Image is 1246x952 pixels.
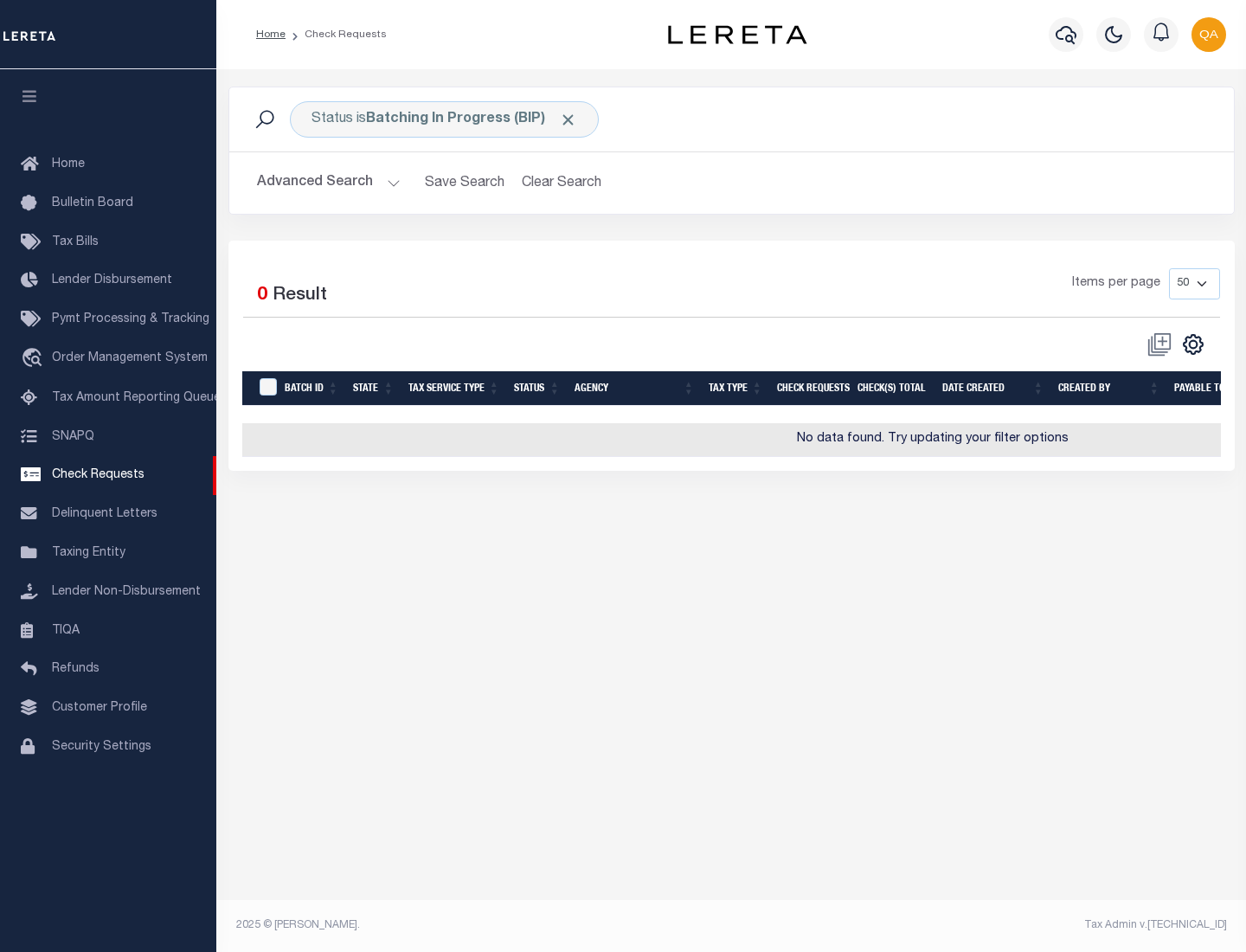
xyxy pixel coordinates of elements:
th: Created By: activate to sort column ascending [1051,371,1167,407]
span: Bulletin Board [52,197,133,209]
button: Save Search [414,166,515,200]
span: Customer Profile [52,702,147,714]
span: Pymt Processing & Tracking [52,313,209,325]
span: Lender Non-Disbursement [52,586,201,598]
span: Click to Remove [559,111,577,129]
span: Taxing Entity [52,547,125,559]
span: Home [52,158,85,170]
span: Lender Disbursement [52,274,172,286]
th: Status: activate to sort column ascending [507,371,568,407]
div: Status is [290,101,599,138]
th: Tax Type: activate to sort column ascending [702,371,770,407]
i: travel_explore [21,348,48,370]
span: SNAPQ [52,430,94,442]
span: Items per page [1072,274,1160,293]
th: Tax Service Type: activate to sort column ascending [401,371,507,407]
th: Check(s) Total [851,371,935,407]
span: Order Management System [52,352,208,364]
img: logo-dark.svg [668,25,806,44]
th: State: activate to sort column ascending [346,371,401,407]
th: Date Created: activate to sort column ascending [935,371,1051,407]
span: Tax Amount Reporting Queue [52,392,221,404]
b: Batching In Progress (BIP) [366,113,577,126]
span: Tax Bills [52,236,99,248]
th: Check Requests [770,371,851,407]
th: Agency: activate to sort column ascending [568,371,702,407]
span: Security Settings [52,741,151,753]
span: TIQA [52,624,80,636]
label: Result [273,282,327,310]
a: Home [256,29,286,40]
button: Advanced Search [257,166,401,200]
span: 0 [257,286,267,305]
img: svg+xml;base64,PHN2ZyB4bWxucz0iaHR0cDovL3d3dy53My5vcmcvMjAwMC9zdmciIHBvaW50ZXItZXZlbnRzPSJub25lIi... [1191,17,1226,52]
div: 2025 © [PERSON_NAME]. [223,917,732,933]
span: Check Requests [52,469,145,481]
th: Batch Id: activate to sort column ascending [278,371,346,407]
div: Tax Admin v.[TECHNICAL_ID] [744,917,1227,933]
span: Refunds [52,663,100,675]
li: Check Requests [286,27,387,42]
span: Delinquent Letters [52,508,157,520]
button: Clear Search [515,166,609,200]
